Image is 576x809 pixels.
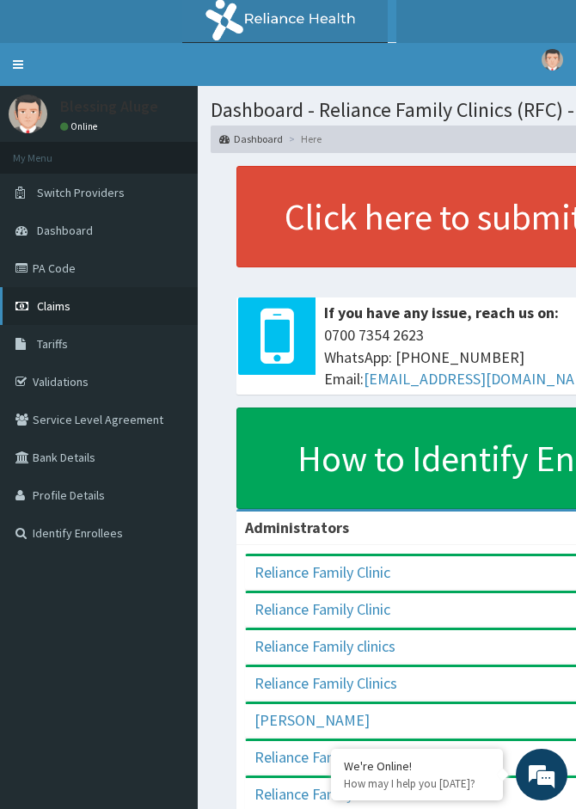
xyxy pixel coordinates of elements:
div: We're Online! [344,758,490,774]
b: If you have any issue, reach us on: [324,303,559,322]
a: [PERSON_NAME] [254,710,370,730]
img: User Image [542,49,563,70]
img: User Image [9,95,47,133]
a: Reliance Family Clinic [254,599,390,619]
span: We're online! [100,217,237,390]
p: Blessing Aluge [60,99,158,114]
a: Online [60,120,101,132]
div: Minimize live chat window [282,9,323,50]
p: How may I help you today? [344,776,490,791]
span: Switch Providers [37,185,125,200]
span: Claims [37,298,70,314]
a: Reliance Family Clinics [254,747,397,767]
a: Reliance Family Clinics [254,673,397,693]
img: d_794563401_company_1708531726252_794563401 [32,86,70,129]
li: Here [285,132,322,146]
textarea: Type your message and hit 'Enter' [9,469,328,530]
a: Reliance Family clinics [254,636,395,656]
span: Dashboard [37,223,93,238]
a: Reliance Family Clinics [254,784,397,804]
a: Dashboard [219,132,283,146]
span: Tariffs [37,336,68,352]
div: Chat with us now [89,96,289,119]
b: Administrators [245,518,349,537]
a: Reliance Family Clinic [254,562,390,582]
